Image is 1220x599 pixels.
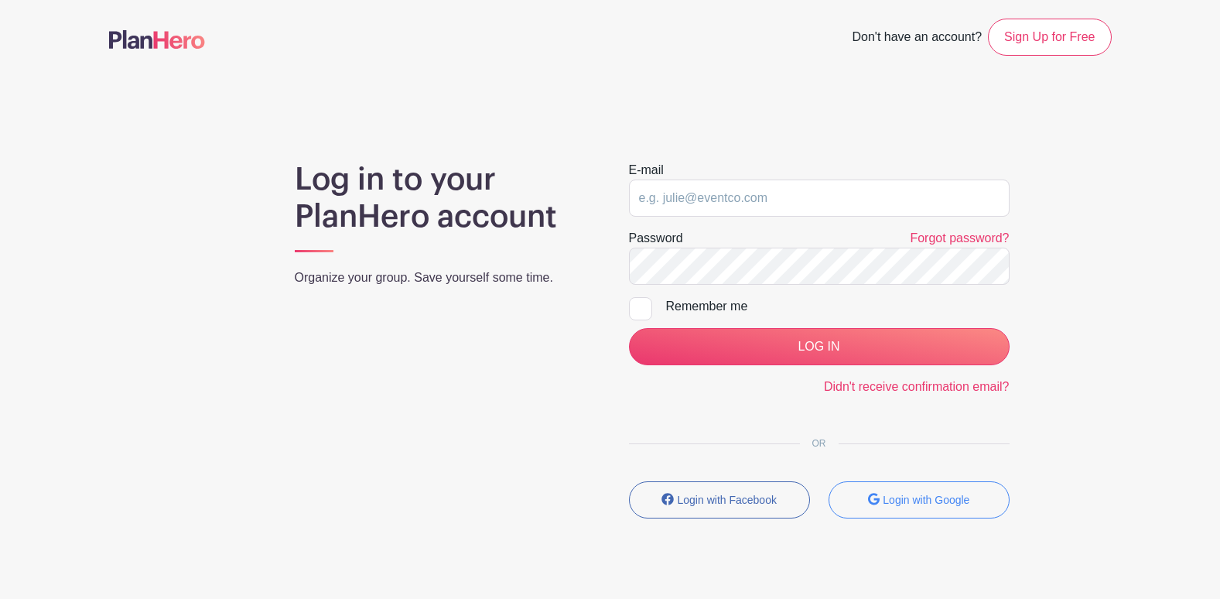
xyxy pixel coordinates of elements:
[800,438,839,449] span: OR
[678,494,777,506] small: Login with Facebook
[109,30,205,49] img: logo-507f7623f17ff9eddc593b1ce0a138ce2505c220e1c5a4e2b4648c50719b7d32.svg
[629,161,664,180] label: E-mail
[295,161,592,235] h1: Log in to your PlanHero account
[829,481,1010,519] button: Login with Google
[629,481,810,519] button: Login with Facebook
[824,380,1010,393] a: Didn't receive confirmation email?
[629,328,1010,365] input: LOG IN
[666,297,1010,316] div: Remember me
[883,494,969,506] small: Login with Google
[988,19,1111,56] a: Sign Up for Free
[852,22,982,56] span: Don't have an account?
[629,180,1010,217] input: e.g. julie@eventco.com
[910,231,1009,245] a: Forgot password?
[295,269,592,287] p: Organize your group. Save yourself some time.
[629,229,683,248] label: Password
